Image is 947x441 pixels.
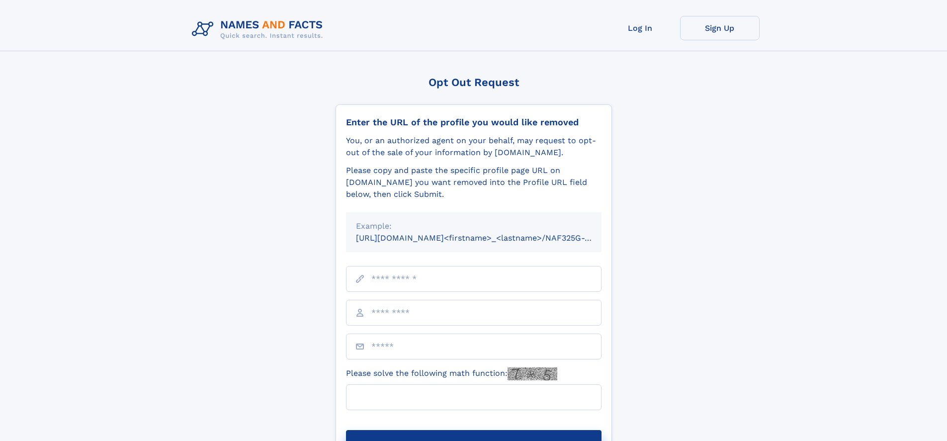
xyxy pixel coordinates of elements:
[346,165,602,200] div: Please copy and paste the specific profile page URL on [DOMAIN_NAME] you want removed into the Pr...
[356,220,592,232] div: Example:
[601,16,680,40] a: Log In
[356,233,620,243] small: [URL][DOMAIN_NAME]<firstname>_<lastname>/NAF325G-xxxxxxxx
[346,367,557,380] label: Please solve the following math function:
[680,16,760,40] a: Sign Up
[346,135,602,159] div: You, or an authorized agent on your behalf, may request to opt-out of the sale of your informatio...
[188,16,331,43] img: Logo Names and Facts
[346,117,602,128] div: Enter the URL of the profile you would like removed
[336,76,612,88] div: Opt Out Request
